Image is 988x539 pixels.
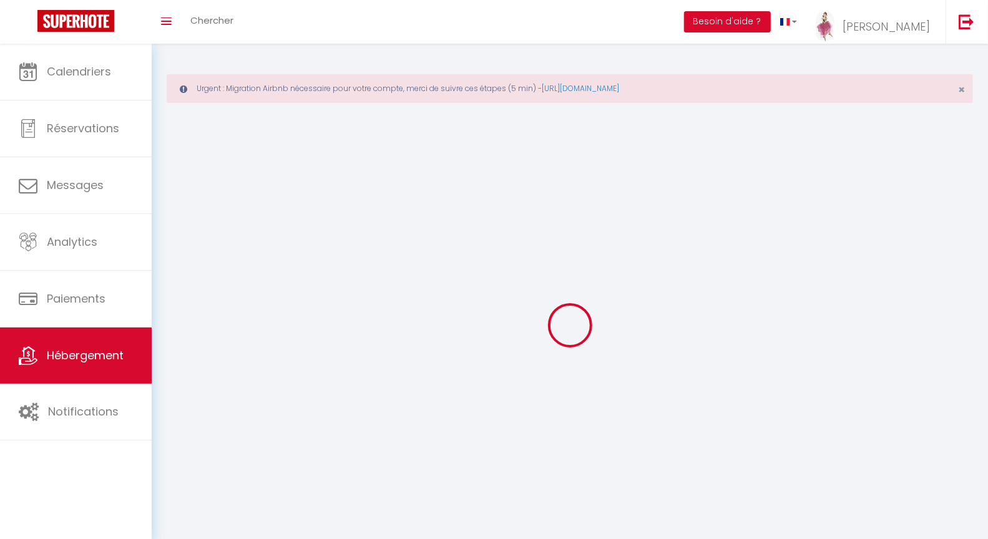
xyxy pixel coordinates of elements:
[843,19,930,34] span: [PERSON_NAME]
[190,14,233,27] span: Chercher
[47,291,105,306] span: Paiements
[958,82,965,97] span: ×
[167,74,973,103] div: Urgent : Migration Airbnb nécessaire pour votre compte, merci de suivre ces étapes (5 min) -
[542,83,619,94] a: [URL][DOMAIN_NAME]
[48,404,119,419] span: Notifications
[816,11,834,42] img: ...
[47,64,111,79] span: Calendriers
[47,177,104,193] span: Messages
[684,11,771,32] button: Besoin d'aide ?
[959,14,974,29] img: logout
[958,84,965,95] button: Close
[37,10,114,32] img: Super Booking
[47,120,119,136] span: Réservations
[47,347,124,363] span: Hébergement
[10,5,47,42] button: Ouvrir le widget de chat LiveChat
[47,234,97,250] span: Analytics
